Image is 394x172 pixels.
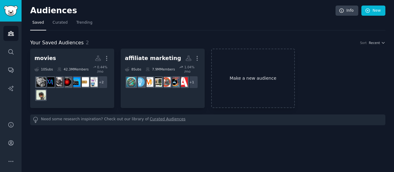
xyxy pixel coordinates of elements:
h2: Audiences [30,6,336,16]
div: Sort [360,41,367,45]
div: movies [34,54,56,62]
img: Affiliate [178,77,188,87]
img: MoviesAnywhere [45,77,54,87]
div: + 2 [95,76,108,89]
div: + 1 [185,76,198,89]
img: nostalgia [88,77,98,87]
span: Trending [76,20,92,26]
span: Saved [32,20,44,26]
img: GummySearch logo [4,6,18,16]
button: Recent [369,41,385,45]
a: Curated [50,18,70,30]
img: passive_income [161,77,171,87]
img: badMovies [36,90,46,100]
img: flicks [62,77,72,87]
a: Saved [30,18,46,30]
a: affiliate marketing8Subs7.9MMembers1.04% /mo+1AffiliateAffiliateMarketingWSpassive_incomeAffiliat... [121,49,205,108]
img: AffiliateMarketing_ [152,77,162,87]
img: moviescirclejerk [36,77,46,87]
span: Your Saved Audiences [30,39,84,47]
a: Trending [74,18,94,30]
span: Curated [53,20,68,26]
div: affiliate marketing [125,54,181,62]
div: 0.44 % /mo [97,65,110,74]
img: AffiliateMarketingWS [170,77,179,87]
a: Curated Audiences [150,117,186,123]
div: 8 Sub s [125,65,141,74]
a: Info [336,6,358,16]
img: marketing [144,77,153,87]
div: 42.3M Members [57,65,89,74]
a: New [361,6,385,16]
img: Affiliatemarketing [127,77,136,87]
span: Recent [369,41,380,45]
span: 2 [86,40,89,46]
a: Make a new audience [211,49,295,108]
img: Entrepreneur [135,77,145,87]
img: MovieRecommendations [71,77,80,87]
a: movies10Subs42.3MMembers0.44% /mo+2nostalgiaboxofficeMovieRecommendationsflicksAbsurdMoviesMovies... [30,49,114,108]
div: 1.04 % /mo [184,65,200,74]
div: 7.9M Members [146,65,175,74]
img: boxoffice [79,77,89,87]
img: AbsurdMovies [54,77,63,87]
div: Need some research inspiration? Check out our library of [30,114,385,125]
div: 10 Sub s [34,65,53,74]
